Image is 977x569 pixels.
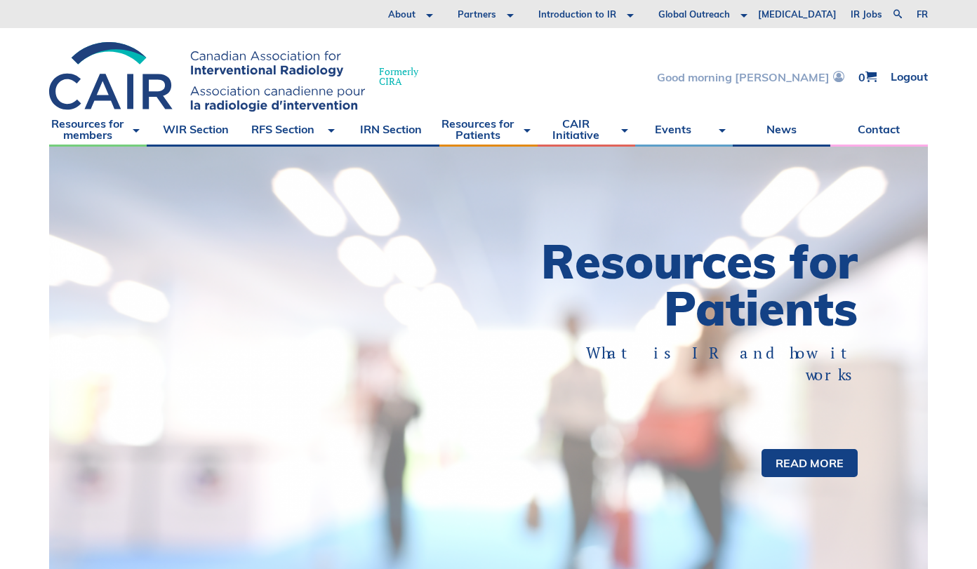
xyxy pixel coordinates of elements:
p: What is IR and how it works [538,342,858,386]
a: fr [917,10,928,19]
a: RFS Section [244,112,342,147]
a: Good morning [PERSON_NAME] [657,71,844,83]
a: 0 [858,71,877,83]
a: Events [635,112,733,147]
a: Resources for Patients [439,112,537,147]
a: FormerlyCIRA [49,42,432,112]
a: WIR Section [147,112,244,147]
h1: Resources for Patients [488,238,858,332]
a: News [733,112,830,147]
span: Formerly CIRA [379,67,418,86]
a: Logout [891,71,928,83]
a: IRN Section [342,112,439,147]
a: Resources for members [49,112,147,147]
a: Contact [830,112,928,147]
img: CIRA [49,42,365,112]
a: Read more [762,449,858,477]
a: CAIR Initiative [538,112,635,147]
